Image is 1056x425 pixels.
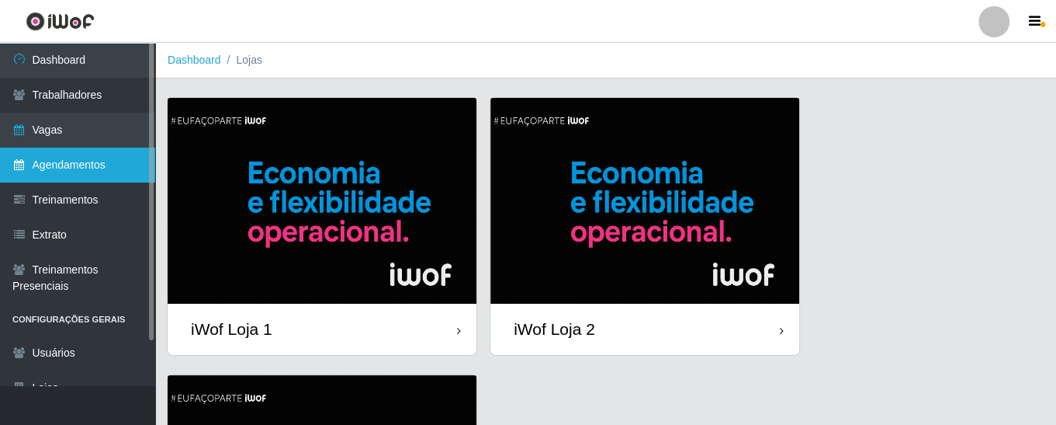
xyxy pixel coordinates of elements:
a: iWof Loja 2 [490,98,799,355]
img: CoreUI Logo [26,12,95,31]
img: cardImg [490,98,799,304]
img: cardImg [168,98,476,304]
a: iWof Loja 1 [168,98,476,355]
div: iWof Loja 2 [514,319,595,339]
a: Dashboard [168,54,221,66]
li: Lojas [221,52,262,68]
div: iWof Loja 1 [191,319,272,339]
nav: breadcrumb [155,43,1056,78]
